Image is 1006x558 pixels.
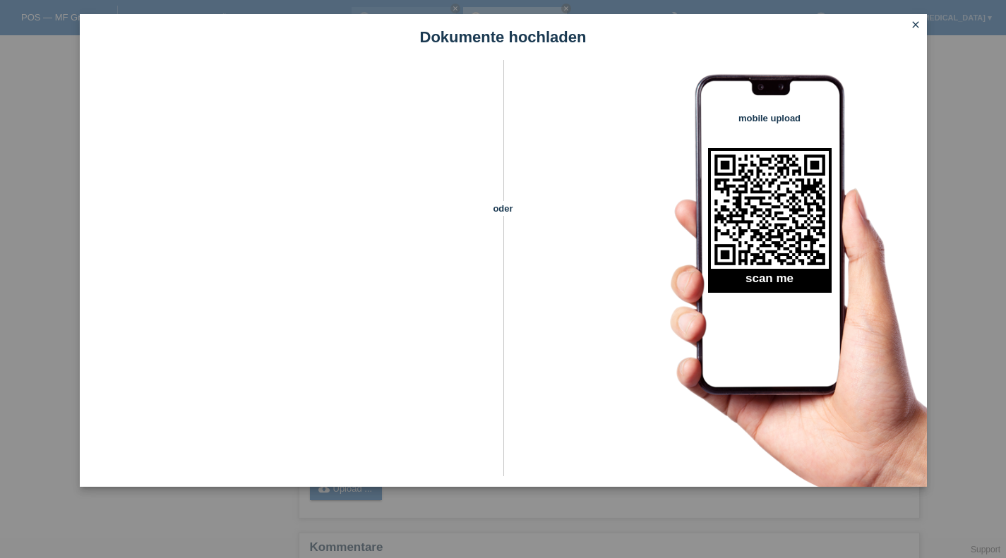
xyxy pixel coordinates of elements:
[906,18,925,34] a: close
[479,201,528,216] span: oder
[708,272,832,293] h2: scan me
[80,28,927,46] h1: Dokumente hochladen
[101,95,479,448] iframe: Upload
[708,113,832,123] h4: mobile upload
[910,19,921,30] i: close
